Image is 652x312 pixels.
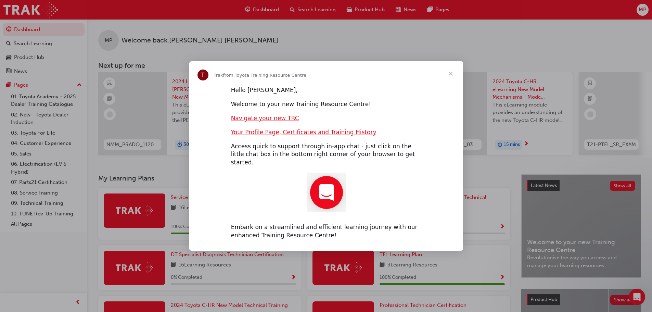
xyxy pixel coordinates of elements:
[231,115,299,122] a: Navigate your new TRC
[231,86,421,95] div: Hello [PERSON_NAME],
[231,129,376,136] a: Your Profile Page, Certificates and Training History
[231,100,421,109] div: Welcome to your new Training Resource Centre!
[231,223,421,240] div: Embark on a streamlined and efficient learning journey with our enhanced Training Resource Centre!
[438,61,463,86] span: Close
[197,70,208,80] div: Profile image for Trak
[231,142,421,167] div: Access quick to support through in-app chat - just click on the little chat box in the bottom rig...
[223,73,306,78] span: from Toyota Training Resource Centre
[214,73,223,78] span: Trak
